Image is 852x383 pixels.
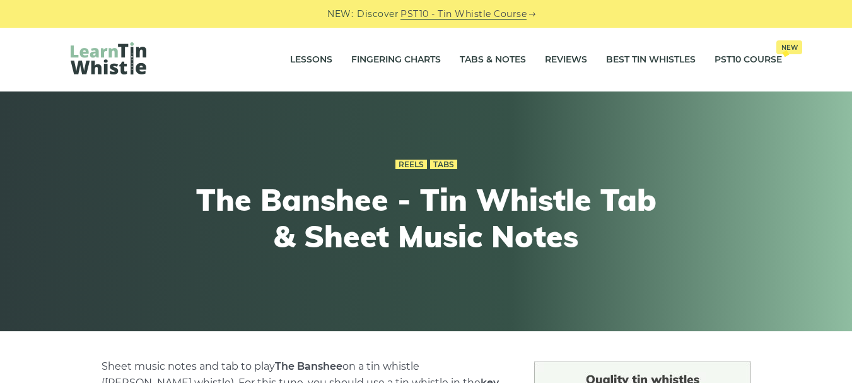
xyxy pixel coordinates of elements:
a: Lessons [290,44,332,76]
a: Fingering Charts [351,44,441,76]
h1: The Banshee - Tin Whistle Tab & Sheet Music Notes [194,182,658,254]
strong: The Banshee [275,360,342,372]
a: Best Tin Whistles [606,44,696,76]
a: PST10 CourseNew [715,44,782,76]
span: New [776,40,802,54]
a: Tabs [430,160,457,170]
a: Tabs & Notes [460,44,526,76]
img: LearnTinWhistle.com [71,42,146,74]
a: Reviews [545,44,587,76]
a: Reels [395,160,427,170]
